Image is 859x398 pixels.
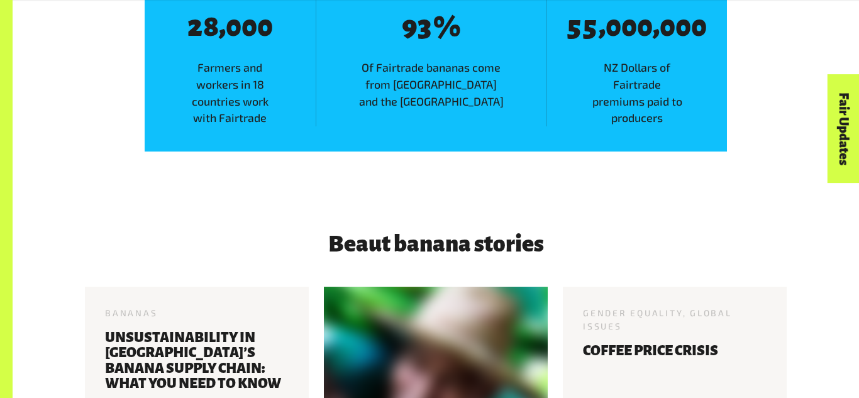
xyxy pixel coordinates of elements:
span: 0 [226,11,241,42]
span: Gender Equality, Global Issues [583,307,732,331]
span: , [653,10,660,41]
span: 5 [583,11,599,42]
span: 0 [675,11,691,42]
span: 9 [402,11,418,42]
span: Bananas [105,307,157,318]
h3: Beaut banana stories [145,232,727,257]
span: 5 [567,11,583,42]
span: 8 [203,11,219,42]
span: 2 [187,11,203,42]
span: 0 [691,11,707,42]
span: Farmers and workers in 18 countries work with Fairtrade [145,59,316,126]
span: 0 [637,11,653,42]
span: 3 [418,11,433,42]
span: , [599,10,606,41]
span: % [433,12,461,43]
span: 0 [660,11,675,42]
span: , [219,10,226,41]
span: Of Fairtrade bananas come from [GEOGRAPHIC_DATA] and the [GEOGRAPHIC_DATA] [316,59,546,109]
span: 0 [257,11,273,42]
span: 0 [241,11,257,42]
span: 0 [621,11,637,42]
span: NZ Dollars of Fairtrade premiums paid to producers [547,59,727,126]
span: 0 [606,11,621,42]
